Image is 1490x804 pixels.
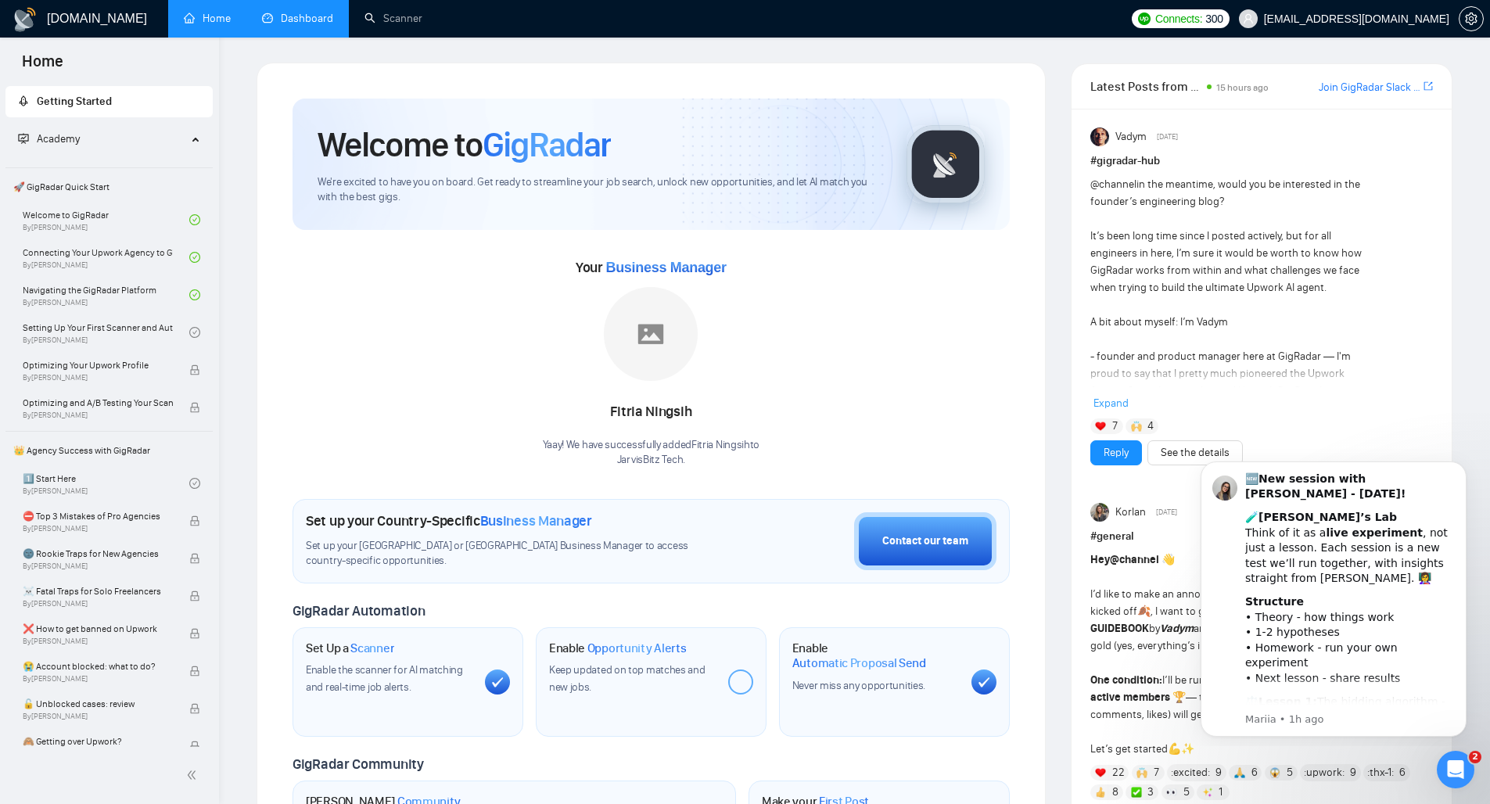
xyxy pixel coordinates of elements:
[587,641,687,656] span: Opportunity Alerts
[1459,13,1483,25] span: setting
[23,373,173,382] span: By [PERSON_NAME]
[189,214,200,225] span: check-circle
[37,95,112,108] span: Getting Started
[1168,742,1181,756] span: 💪
[23,599,173,608] span: By [PERSON_NAME]
[1131,421,1142,432] img: 🙌
[184,12,231,25] a: homeHome
[1137,605,1151,618] span: 🍂
[23,546,173,562] span: 🌚 Rookie Traps for New Agencies
[1147,418,1154,434] span: 4
[1090,673,1162,687] strong: One condition:
[1110,553,1159,566] span: @channel
[7,435,211,466] span: 👑 Agency Success with GigRadar
[1350,765,1356,781] span: 9
[23,659,173,674] span: 😭 Account blocked: what to do?
[1095,787,1106,798] img: 👍
[1219,784,1223,800] span: 1
[1251,765,1258,781] span: 6
[293,602,425,619] span: GigRadar Automation
[23,411,173,420] span: By [PERSON_NAME]
[1469,751,1481,763] span: 2
[480,512,592,529] span: Business Manager
[1136,767,1147,778] img: 🙌
[1090,153,1433,170] h1: # gigradar-hub
[1304,764,1345,781] span: :upwork:
[18,132,80,145] span: Academy
[23,395,173,411] span: Optimizing and A/B Testing Your Scanner for Better Results
[1095,421,1106,432] img: ❤️
[293,756,424,773] span: GigRadar Community
[189,628,200,639] span: lock
[1090,528,1433,545] h1: # general
[1112,418,1118,434] span: 7
[1104,444,1129,461] a: Reply
[1090,551,1365,758] div: I’d like to make an announcement: since October just kicked off , I want to gift you the by and —...
[262,12,333,25] a: dashboardDashboard
[189,590,200,601] span: lock
[543,453,760,468] p: JarvisBitz Tech .
[549,641,687,656] h1: Enable
[1090,77,1202,96] span: Latest Posts from the GigRadar Community
[1424,80,1433,92] span: export
[1437,751,1474,788] iframe: Intercom live chat
[1138,13,1151,25] img: upwork-logo.png
[23,637,173,646] span: By [PERSON_NAME]
[5,86,213,117] li: Getting Started
[1459,6,1484,31] button: setting
[1367,764,1394,781] span: :thx-1:
[1287,765,1293,781] span: 5
[23,583,173,599] span: ☠️ Fatal Traps for Solo Freelancers
[23,203,189,237] a: Welcome to GigRadarBy[PERSON_NAME]
[186,767,202,783] span: double-left
[23,508,173,524] span: ⛔ Top 3 Mistakes of Pro Agencies
[1181,742,1194,756] span: ✨
[306,641,394,656] h1: Set Up a
[543,438,760,468] div: Yaay! We have successfully added Fitria Ningsih to
[1234,767,1245,778] img: 🙏
[7,171,211,203] span: 🚀 GigRadar Quick Start
[1166,787,1177,798] img: 👀
[792,655,926,671] span: Automatic Proposal Send
[306,663,463,694] span: Enable the scanner for AI matching and real-time job alerts.
[1090,553,1159,566] strong: Hey
[37,132,80,145] span: Academy
[23,734,173,749] span: 🙈 Getting over Upwork?
[854,512,996,570] button: Contact our team
[483,124,611,166] span: GigRadar
[364,12,422,25] a: searchScanner
[1157,130,1178,144] span: [DATE]
[1156,505,1177,519] span: [DATE]
[189,327,200,338] span: check-circle
[1090,178,1136,191] span: @channel
[350,641,394,656] span: Scanner
[543,399,760,425] div: Fitria Ningsih
[1112,765,1125,781] span: 22
[189,515,200,526] span: lock
[1243,13,1254,24] span: user
[318,175,881,205] span: We're excited to have you on board. Get ready to streamline your job search, unlock new opportuni...
[23,712,173,721] span: By [PERSON_NAME]
[189,364,200,375] span: lock
[189,289,200,300] span: check-circle
[1115,128,1147,145] span: Vadym
[1161,553,1175,566] span: 👋
[605,260,726,275] span: Business Manager
[792,641,959,671] h1: Enable
[23,524,173,533] span: By [PERSON_NAME]
[306,512,592,529] h1: Set up your Country-Specific
[1090,440,1142,465] button: Reply
[23,315,189,350] a: Setting Up Your First Scanner and Auto-BidderBy[PERSON_NAME]
[1172,691,1186,704] span: 🏆
[792,679,925,692] span: Never miss any opportunities.
[23,674,173,684] span: By [PERSON_NAME]
[189,478,200,489] span: check-circle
